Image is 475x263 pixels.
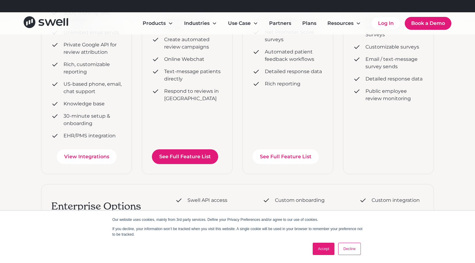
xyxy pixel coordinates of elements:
div: EHR/PMS integration [64,132,116,139]
div: Enterprise reporting [275,209,325,216]
a: Book a Demo [405,17,451,30]
div: Rich, customizable reporting [64,61,122,76]
div: Rich reporting [265,80,300,88]
a: See Full Feature List [152,149,218,164]
div: Listing management [372,209,424,216]
div: Knowledge base [64,100,105,108]
div: Automated patient feedback workflows [265,48,323,63]
div: Private Google API for review attribution [64,41,122,56]
div: US-based phone, email, chat support [64,80,122,95]
p: If you decline, your information won’t be tracked when you visit this website. A single cookie wi... [112,226,363,237]
div: Customizable surveys [365,43,419,51]
div: Text-message patients directly [164,68,222,83]
h3: Enterprise Options [51,200,141,213]
div: Respond to reviews in [GEOGRAPHIC_DATA] [164,88,222,102]
div: Net Promoter Score surveys [265,29,323,43]
div: Email / text-message survey sends [365,56,424,70]
div: Products [138,17,178,29]
div: Detailed response data [265,68,322,75]
div: Use Case [228,20,251,27]
a: See Full Feature List [253,149,319,164]
div: Use Case [223,17,263,29]
div: Online Webchat [164,56,204,63]
div: Custom onboarding [275,197,325,204]
div: Public employee review monitoring [365,88,424,102]
div: 30-minute setup & onboarding [64,112,122,127]
a: Accept [313,243,334,255]
div: Detailed response data [365,75,423,83]
div: Products [143,20,166,27]
p: Our website uses cookies, mainly from 3rd party services. Define your Privacy Preferences and/or ... [112,217,363,222]
div: Enterprise portal [187,209,229,216]
div: Custom integration [372,197,420,204]
div: Industries [184,20,210,27]
a: home [24,16,68,30]
div: Create automated review campaigns [164,36,222,51]
div: Swell API access [187,197,227,204]
a: Decline [338,243,361,255]
a: Plans [297,17,321,29]
a: View Integrations [57,149,117,164]
div: Resources [322,17,366,29]
a: Partners [264,17,296,29]
div: Industries [179,17,222,29]
div: Resources [327,20,353,27]
a: Log In [372,17,400,29]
